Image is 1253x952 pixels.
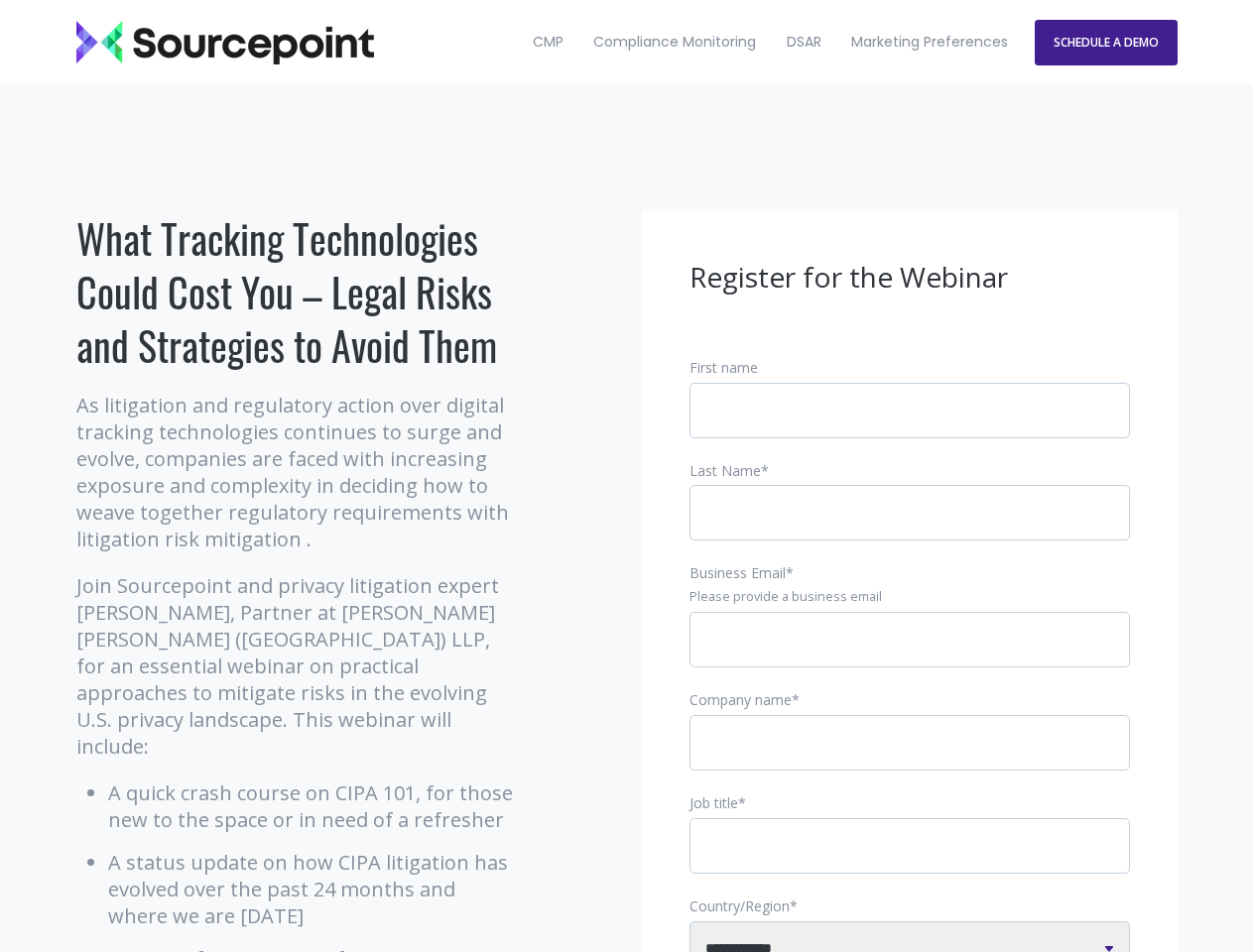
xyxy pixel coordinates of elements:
[108,849,518,929] li: A status update on how CIPA litigation has evolved over the past 24 months and where we are [DATE]
[76,21,374,64] img: Sourcepoint_logo_black_transparent (2)-2
[689,358,758,377] span: First name
[1035,20,1178,65] a: SCHEDULE A DEMO
[689,461,761,480] span: Last Name
[76,572,518,760] p: Join Sourcepoint and privacy litigation expert [PERSON_NAME], Partner at [PERSON_NAME] [PERSON_NA...
[689,690,792,709] span: Company name
[689,793,738,812] span: Job title
[108,779,518,833] li: A quick crash course on CIPA 101, for those new to the space or in need of a refresher
[689,588,1130,606] legend: Please provide a business email
[76,211,518,372] h1: What Tracking Technologies Could Cost You – Legal Risks and Strategies to Avoid Them
[689,896,790,915] span: Country/Region
[76,392,518,552] p: As litigation and regulatory action over digital tracking technologies continues to surge and evo...
[689,259,1130,297] h3: Register for the Webinar
[689,563,786,582] span: Business Email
